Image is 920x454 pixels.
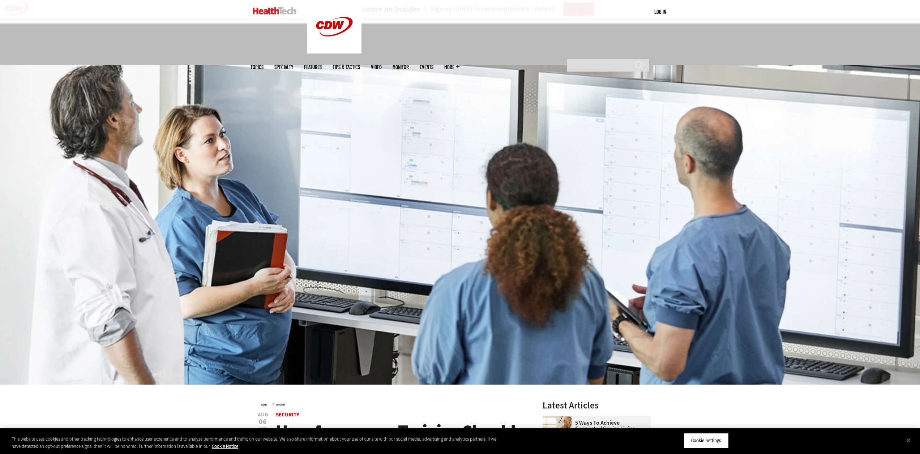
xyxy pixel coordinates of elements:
a: Security [276,411,299,418]
a: Log in [654,8,666,15]
a: Features [304,64,322,70]
div: » [261,401,524,407]
a: Networking Solutions for Senior Living [543,416,575,421]
a: Home [261,403,267,406]
a: Events [420,64,433,70]
span: Aug [258,412,268,417]
span: 06 [258,418,268,425]
span: Specialty [274,64,293,70]
span: 2025 [258,426,267,432]
img: Networking Solutions for Senior Living [543,416,572,445]
a: 5 Ways to Achieve Connected Senior Living That Benefit Residents and Staff [543,420,647,443]
a: Tips & Tactics [333,64,360,70]
h3: Latest Articles [543,401,651,410]
span: Topics [251,64,264,70]
button: Cookie Settings [684,433,729,448]
div: This website uses cookies and other tracking technologies to enhance user experience and to analy... [12,436,506,450]
a: Video [371,64,382,70]
div: User menu [654,8,666,16]
img: Home [253,7,296,14]
a: MonITor [393,64,409,70]
span: More [444,64,459,70]
button: Close [900,432,916,448]
a: More information about your privacy [212,443,238,449]
a: CDW [307,48,361,55]
a: Security [276,403,285,406]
